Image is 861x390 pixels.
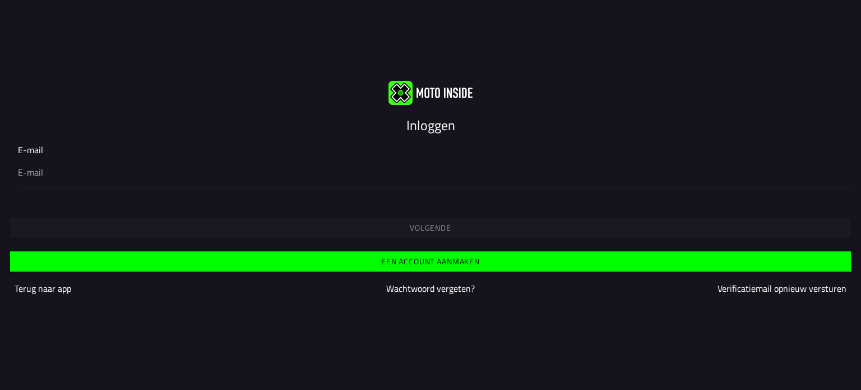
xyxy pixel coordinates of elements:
[386,282,475,295] a: Wachtwoord vergeten?
[18,166,843,179] input: E-mail
[10,251,851,272] ion-button: Een account aanmaken
[18,143,843,188] ion-input: E-mail
[15,282,71,295] a: Terug naar app
[717,282,846,295] a: Verificatiemail opnieuw versturen
[406,115,455,135] ion-text: Inloggen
